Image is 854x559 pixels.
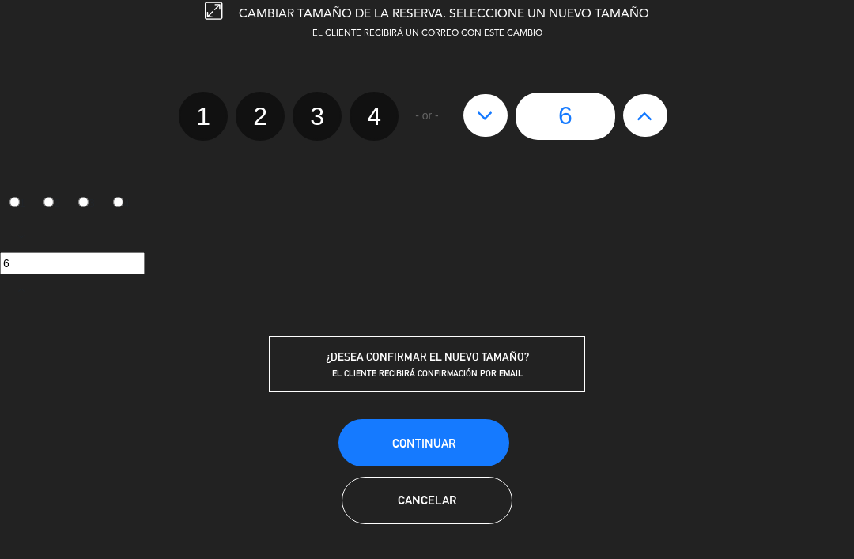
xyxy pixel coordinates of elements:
[9,197,20,207] input: 1
[70,191,104,217] label: 3
[342,477,512,524] button: Cancelar
[312,29,542,38] span: EL CLIENTE RECIBIRÁ UN CORREO CON ESTE CAMBIO
[293,92,342,141] label: 3
[326,350,529,363] span: ¿DESEA CONFIRMAR EL NUEVO TAMAÑO?
[35,191,70,217] label: 2
[338,419,509,466] button: Continuar
[104,191,138,217] label: 4
[350,92,399,141] label: 4
[398,493,456,507] span: Cancelar
[415,107,439,125] span: - or -
[392,436,455,450] span: Continuar
[236,92,285,141] label: 2
[332,368,523,379] span: EL CLIENTE RECIBIRÁ CONFIRMACIÓN POR EMAIL
[43,197,54,207] input: 2
[113,197,123,207] input: 4
[179,92,228,141] label: 1
[239,8,649,21] span: CAMBIAR TAMAÑO DE LA RESERVA. SELECCIONE UN NUEVO TAMAÑO
[78,197,89,207] input: 3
